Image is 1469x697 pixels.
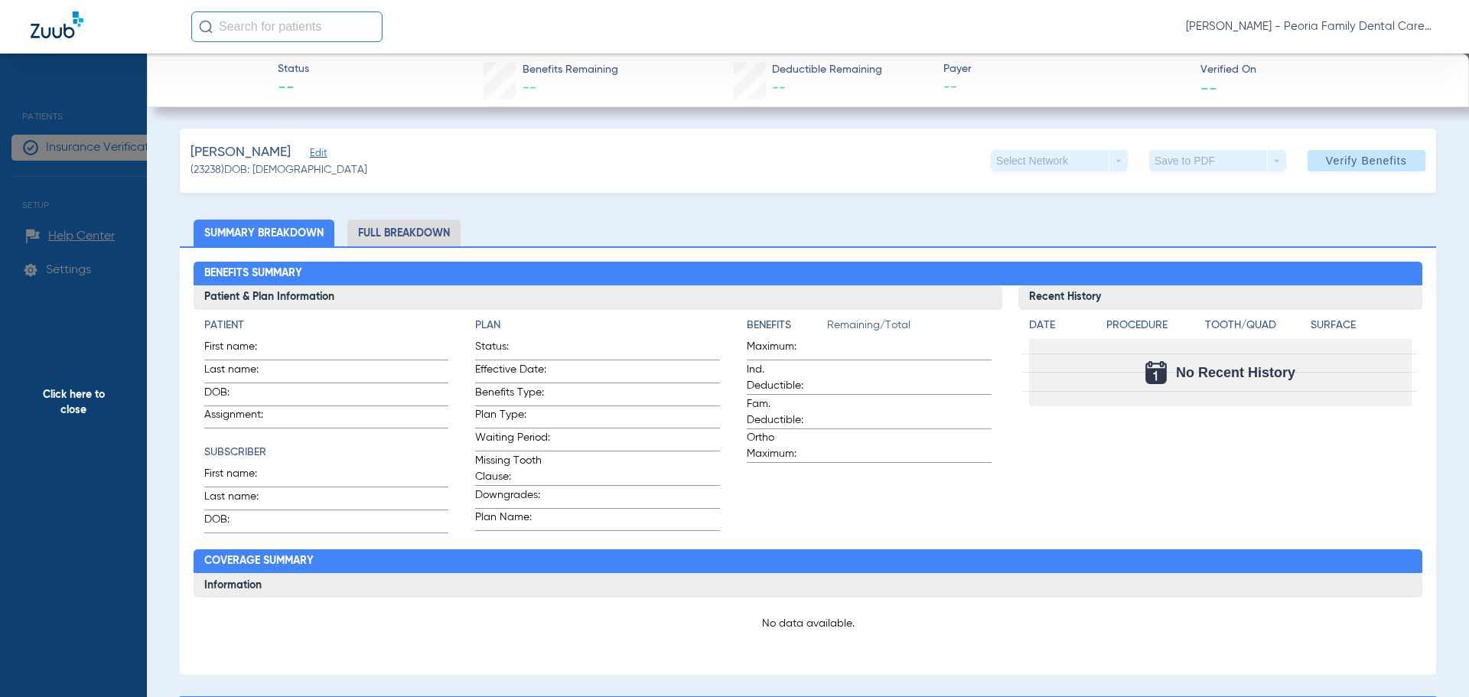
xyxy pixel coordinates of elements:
[1311,318,1412,339] app-breakdown-title: Surface
[1200,80,1217,96] span: --
[191,11,383,42] input: Search for patients
[204,318,449,334] h4: Patient
[475,407,550,428] span: Plan Type:
[772,62,882,78] span: Deductible Remaining
[1311,318,1412,334] h4: Surface
[1205,318,1306,339] app-breakdown-title: Tooth/Quad
[943,61,1187,77] span: Payer
[475,339,550,360] span: Status:
[199,20,213,34] img: Search Icon
[191,162,367,178] span: (23238) DOB: [DEMOGRAPHIC_DATA]
[1186,19,1438,34] span: [PERSON_NAME] - Peoria Family Dental Care
[1106,318,1200,334] h4: Procedure
[1029,318,1093,339] app-breakdown-title: Date
[1029,318,1093,334] h4: Date
[204,339,279,360] span: First name:
[204,616,1412,631] p: No data available.
[194,573,1423,598] h3: Information
[204,489,279,510] span: Last name:
[204,362,279,383] span: Last name:
[194,285,1002,310] h3: Patient & Plan Information
[1205,318,1306,334] h4: Tooth/Quad
[475,510,550,530] span: Plan Name:
[204,385,279,405] span: DOB:
[310,148,324,162] span: Edit
[31,11,83,38] img: Zuub Logo
[204,512,279,533] span: DOB:
[523,62,618,78] span: Benefits Remaining
[747,430,822,462] span: Ortho Maximum:
[827,318,992,339] span: Remaining/Total
[1308,150,1425,171] button: Verify Benefits
[194,220,334,246] li: Summary Breakdown
[1176,365,1295,380] span: No Recent History
[347,220,461,246] li: Full Breakdown
[204,445,449,461] h4: Subscriber
[475,385,550,405] span: Benefits Type:
[747,362,822,394] span: Ind. Deductible:
[475,362,550,383] span: Effective Date:
[278,78,309,99] span: --
[943,78,1187,97] span: --
[191,143,291,162] span: [PERSON_NAME]
[475,430,550,451] span: Waiting Period:
[1106,318,1200,339] app-breakdown-title: Procedure
[1145,361,1167,384] img: Calendar
[747,318,827,334] h4: Benefits
[1018,285,1423,310] h3: Recent History
[475,487,550,508] span: Downgrades:
[194,549,1423,574] h2: Coverage Summary
[1200,62,1445,78] span: Verified On
[194,262,1423,286] h2: Benefits Summary
[475,318,720,334] h4: Plan
[747,396,822,428] span: Fam. Deductible:
[1326,155,1407,167] span: Verify Benefits
[475,453,550,485] span: Missing Tooth Clause:
[747,318,827,339] app-breakdown-title: Benefits
[278,61,309,77] span: Status
[523,81,536,95] span: --
[747,339,822,360] span: Maximum:
[772,81,786,95] span: --
[204,466,279,487] span: First name:
[204,407,279,428] span: Assignment:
